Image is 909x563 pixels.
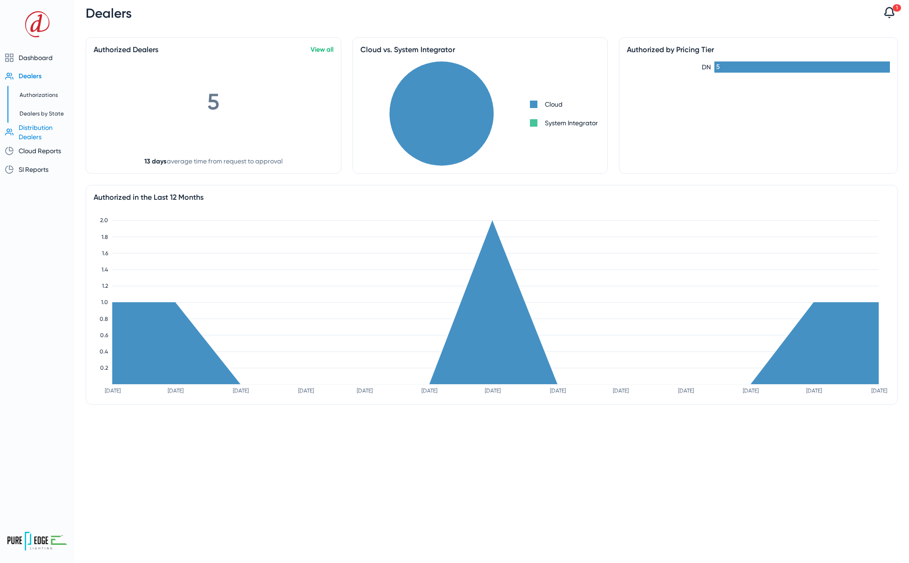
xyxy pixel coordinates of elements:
[716,63,720,70] text: 5
[19,54,53,61] span: Dashboard
[627,63,711,71] div: DN
[19,72,41,80] span: Dealers
[871,387,887,394] text: [DATE]
[19,166,48,173] span: SI Reports
[102,283,108,289] text: 1.2
[627,45,714,54] span: Authorized by Pricing Tier
[360,45,455,54] span: Cloud vs. System Integrator
[20,92,58,98] span: Authorizations
[298,387,314,394] text: [DATE]
[102,266,108,273] text: 1.4
[168,387,183,394] text: [DATE]
[678,387,694,394] text: [DATE]
[101,299,108,305] text: 1.0
[94,45,158,54] span: Authorized Dealers
[357,387,373,394] text: [DATE]
[7,532,67,550] img: PureEdge%20Lighting_638664353580272793.png
[743,387,759,394] text: [DATE]
[94,193,204,202] span: Authorized in the Last 12 Months
[545,101,563,108] div: Cloud
[311,46,333,54] a: View all
[806,387,822,394] text: [DATE]
[613,387,629,394] text: [DATE]
[545,119,598,127] div: System Integrator
[421,387,437,394] text: [DATE]
[485,387,501,394] text: [DATE]
[100,316,108,322] text: 0.8
[144,157,167,165] span: 13 days
[100,365,108,371] text: 0.2
[86,6,132,21] span: Dealers
[207,88,219,115] span: 5
[100,332,109,339] text: 0.6
[100,217,108,224] text: 2.0
[19,147,61,155] span: Cloud Reports
[550,387,566,394] text: [DATE]
[102,250,109,257] text: 1.6
[20,110,64,117] span: Dealers by State
[102,234,108,240] text: 1.8
[105,387,121,394] text: [DATE]
[144,157,283,165] div: average time from request to approval
[100,348,108,355] text: 0.4
[233,387,249,394] text: [DATE]
[19,124,53,141] span: Distribution Dealers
